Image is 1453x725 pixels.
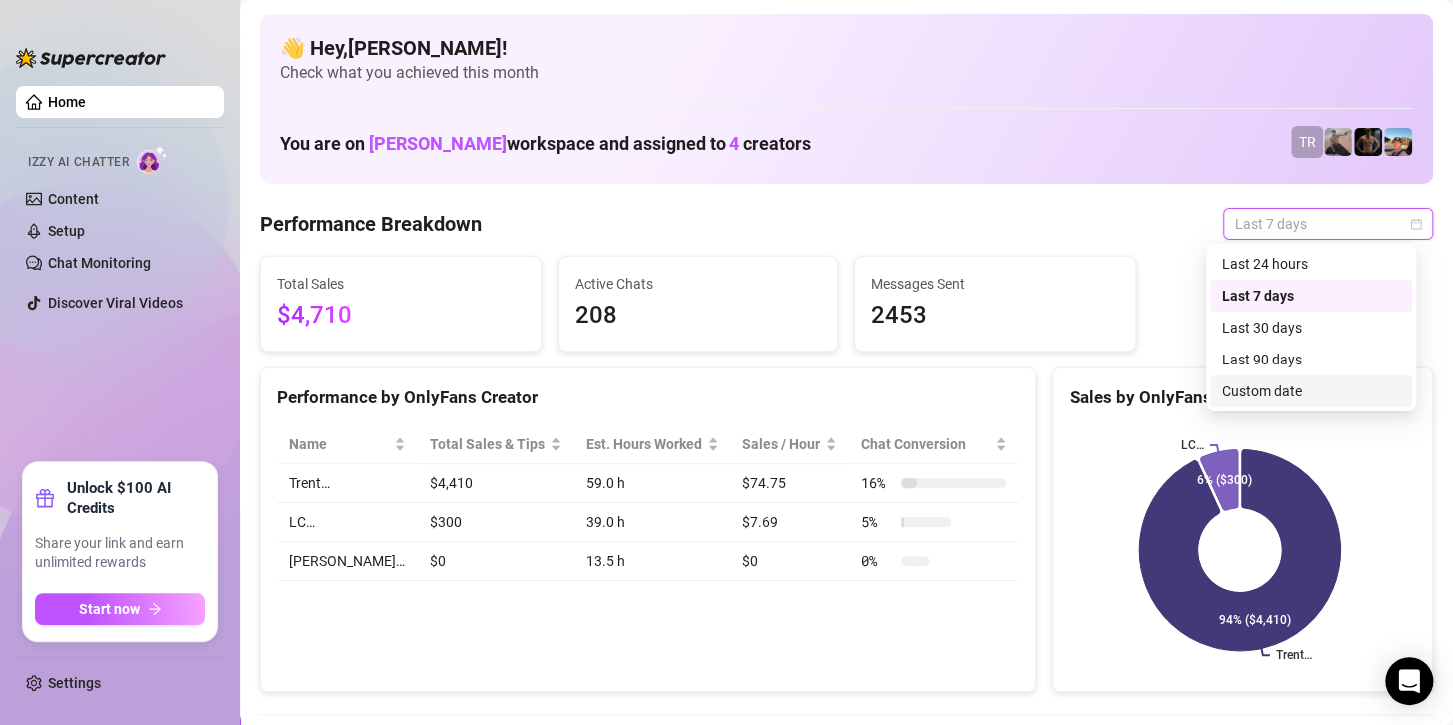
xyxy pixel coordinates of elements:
td: Trent… [277,464,418,503]
span: Active Chats [575,273,822,295]
div: Last 30 days [1210,312,1412,344]
span: arrow-right [148,602,162,616]
img: Zach [1384,128,1412,156]
th: Total Sales & Tips [418,425,574,464]
a: Discover Viral Videos [48,295,183,311]
button: Start nowarrow-right [35,593,205,625]
span: Izzy AI Chatter [28,153,129,172]
span: Check what you achieved this month [280,62,1413,84]
th: Sales / Hour [730,425,849,464]
span: 5 % [861,511,893,533]
img: AI Chatter [137,145,168,174]
td: $74.75 [730,464,849,503]
span: Sales / Hour [742,433,821,455]
a: Content [48,191,99,207]
img: logo-BBDzfeDw.svg [16,48,166,68]
span: Total Sales [277,273,525,295]
span: Start now [79,601,140,617]
h4: 👋 Hey, [PERSON_NAME] ! [280,34,1413,62]
text: LC… [1181,438,1204,452]
a: Setup [48,223,85,239]
td: 13.5 h [574,542,730,581]
span: Total Sales & Tips [430,433,546,455]
strong: Unlock $100 AI Credits [67,478,205,518]
td: $300 [418,503,574,542]
span: 208 [575,297,822,335]
text: Trent… [1276,648,1312,662]
span: 2453 [871,297,1119,335]
div: Last 30 days [1222,317,1400,339]
div: Last 90 days [1222,349,1400,370]
span: Chat Conversion [861,433,991,455]
span: $4,710 [277,297,525,335]
td: $0 [730,542,849,581]
img: LC [1324,128,1352,156]
td: $7.69 [730,503,849,542]
th: Chat Conversion [849,425,1019,464]
span: TR [1299,131,1316,153]
span: [PERSON_NAME] [369,133,507,154]
td: 39.0 h [574,503,730,542]
div: Last 90 days [1210,344,1412,375]
div: Open Intercom Messenger [1385,657,1433,705]
div: Last 7 days [1222,285,1400,307]
div: Performance by OnlyFans Creator [277,384,1019,411]
span: Name [289,433,390,455]
span: Last 7 days [1235,209,1421,239]
h4: Performance Breakdown [260,210,482,238]
a: Chat Monitoring [48,255,151,271]
div: Custom date [1210,375,1412,407]
h1: You are on workspace and assigned to creators [280,133,811,155]
span: 4 [729,133,739,154]
td: 59.0 h [574,464,730,503]
td: $4,410 [418,464,574,503]
span: 0 % [861,550,893,572]
td: [PERSON_NAME]… [277,542,418,581]
span: 16 % [861,472,893,494]
a: Home [48,94,86,110]
div: Last 7 days [1210,280,1412,312]
span: gift [35,488,55,508]
a: Settings [48,675,101,691]
span: Messages Sent [871,273,1119,295]
div: Last 24 hours [1222,253,1400,275]
div: Est. Hours Worked [586,433,703,455]
td: $0 [418,542,574,581]
td: LC… [277,503,418,542]
span: calendar [1410,218,1422,230]
span: Share your link and earn unlimited rewards [35,534,205,573]
img: Trent [1354,128,1382,156]
th: Name [277,425,418,464]
div: Last 24 hours [1210,248,1412,280]
div: Sales by OnlyFans Creator [1069,384,1416,411]
div: Custom date [1222,380,1400,402]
